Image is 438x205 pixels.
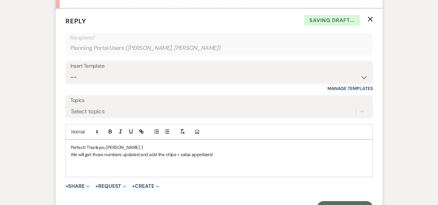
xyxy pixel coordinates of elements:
label: Topics [70,96,368,105]
button: Create [132,184,159,189]
button: Request [95,184,126,189]
span: + [65,184,68,189]
p: We will get those numbers updated and add the chips + salsa appetizers! [71,151,368,158]
span: Saving draft... [304,15,360,26]
span: ( [PERSON_NAME], [PERSON_NAME] ) [125,44,220,52]
p: Recipients* [70,34,368,42]
p: Perfect! Thankyou [PERSON_NAME] :) [71,144,368,151]
button: Share [65,184,90,189]
span: Reply [65,17,86,25]
div: Select topics [71,107,105,116]
a: Manage Templates [327,85,373,91]
div: Insert Template [70,62,368,71]
span: + [95,184,98,189]
div: Planning Portal Users [70,42,368,54]
span: + [132,184,135,189]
